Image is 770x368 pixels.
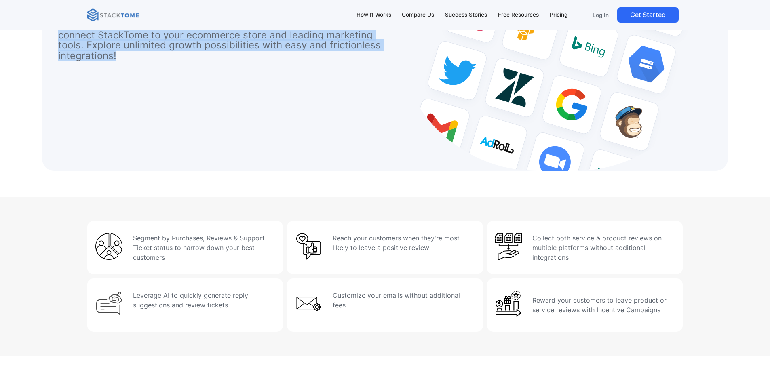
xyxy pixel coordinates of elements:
[398,6,438,23] a: Compare Us
[494,6,542,23] a: Free Resources
[402,11,434,19] div: Compare Us
[357,11,391,19] div: How It Works
[445,11,487,19] div: Success Stories
[329,233,475,262] p: Reach your customers when they're most likely to leave a positive review ‍
[329,290,475,320] p: Customize your emails without additional fees ‍
[129,290,275,320] p: Leverage AI to quickly generate reply suggestions and review tickets ‍
[550,11,567,19] div: Pricing
[587,7,614,23] a: Log In
[593,11,609,19] p: Log In
[528,295,675,315] p: Reward your customers to leave product or service reviews with Incentive Campaigns
[58,19,387,61] p: Unlock the true potential of your data! With just a few clicks, you can connect StackTome to your...
[441,6,491,23] a: Success Stories
[546,6,571,23] a: Pricing
[528,233,675,262] p: Collect both service & product reviews on multiple platforms without additional integrations
[617,7,679,23] a: Get Started
[129,233,275,262] p: Segment by Purchases, Reviews & Support Ticket status to narrow down your best customers
[498,11,539,19] div: Free Resources
[352,6,395,23] a: How It Works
